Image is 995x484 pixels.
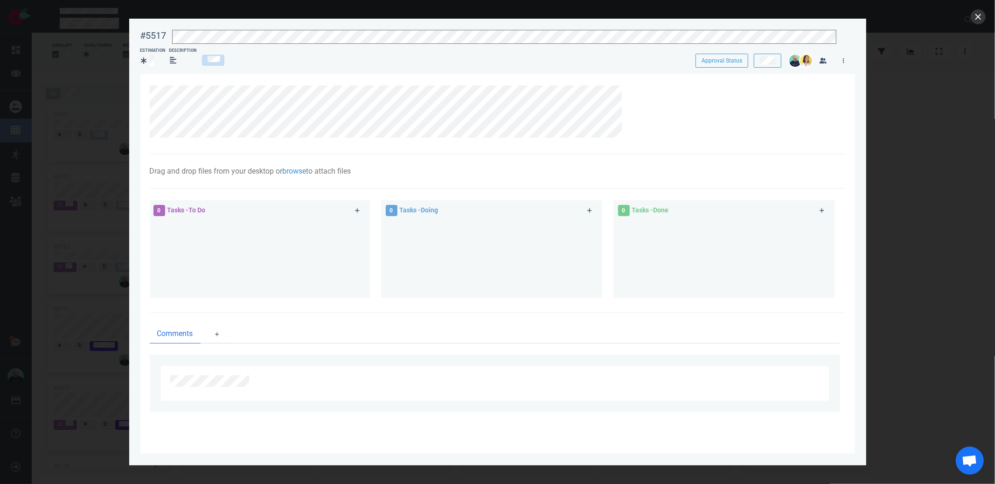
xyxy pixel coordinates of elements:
span: 0 [153,205,165,216]
span: to attach files [306,167,351,175]
span: Drag and drop files from your desktop or [150,167,283,175]
button: close [971,9,986,24]
img: 26 [800,55,812,67]
div: #5517 [140,30,167,42]
span: 0 [618,205,630,216]
img: 26 [789,55,801,67]
div: Estimation [140,48,166,54]
span: 0 [386,205,397,216]
div: Description [169,48,197,54]
span: Tasks - Doing [400,206,438,214]
span: Comments [157,328,193,339]
span: Tasks - To Do [167,206,206,214]
button: Approval Status [696,54,748,68]
div: Ouvrir le chat [956,447,984,475]
a: browse [283,167,306,175]
span: Tasks - Done [632,206,669,214]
